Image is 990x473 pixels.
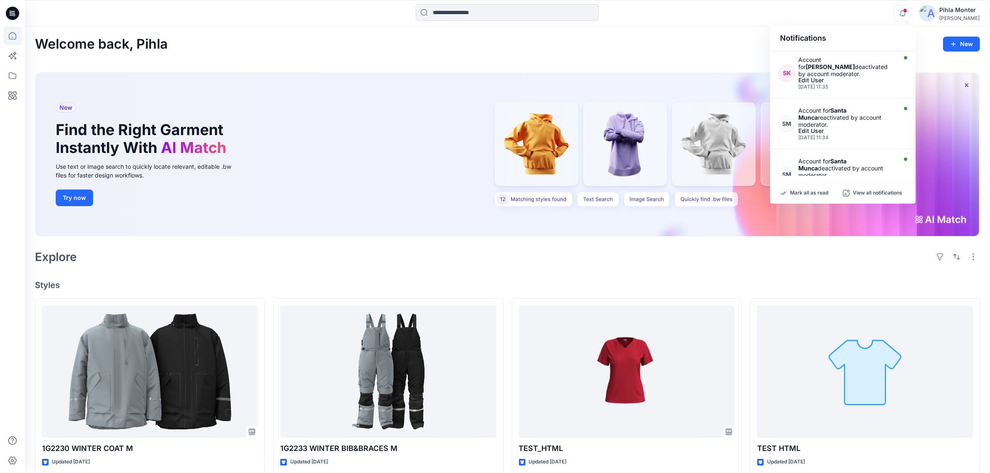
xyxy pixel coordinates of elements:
[56,190,93,206] button: Try now
[767,458,805,466] p: Updated [DATE]
[280,305,496,438] a: 1G2233 WINTER BIB&BRACES M
[52,458,90,466] p: Updated [DATE]
[778,166,795,183] div: SM
[853,190,902,197] p: View all notifications
[280,443,496,454] p: 1G2233 WINTER BIB&BRACES M
[778,65,795,81] div: SK
[770,26,916,51] div: Notifications
[919,5,936,22] img: avatar
[806,63,855,70] strong: [PERSON_NAME]
[798,158,895,179] div: Account for deactivated by account moderator.
[59,103,72,113] span: New
[290,458,328,466] p: Updated [DATE]
[56,121,230,157] h1: Find the Right Garment Instantly With
[519,305,735,438] a: TEST_HTML
[798,107,895,128] div: Account for reactivated by account moderator.
[778,116,795,132] div: SM
[798,135,895,140] div: Tuesday, September 30, 2025 11:34
[798,128,895,134] div: Edit User
[757,443,973,454] p: TEST HTML
[529,458,567,466] p: Updated [DATE]
[798,56,895,77] div: Account for deactivated by account moderator.
[790,190,828,197] p: Mark all as read
[42,305,258,438] a: 1G2230 WINTER COAT M
[161,138,226,157] span: AI Match
[519,443,735,454] p: TEST_HTML
[798,158,847,172] strong: Santa Munca
[35,37,168,52] h2: Welcome back, Pihla
[798,107,847,121] strong: Santa Munca
[35,250,77,264] h2: Explore
[798,77,895,83] div: Edit User
[42,443,258,454] p: 1G2230 WINTER COAT M
[35,280,980,290] h4: Styles
[943,37,980,52] button: New
[939,5,980,15] div: Pihla Monter
[56,162,243,180] div: Use text or image search to quickly locate relevant, editable .bw files for faster design workflows.
[798,84,895,90] div: Tuesday, September 30, 2025 11:35
[939,15,980,21] div: [PERSON_NAME]
[757,305,973,438] a: TEST HTML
